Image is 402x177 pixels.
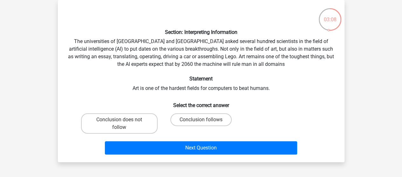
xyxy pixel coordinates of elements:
[105,141,297,155] button: Next Question
[60,5,342,157] div: The universities of [GEOGRAPHIC_DATA] and [GEOGRAPHIC_DATA] asked several hundred scientists in t...
[81,113,158,134] label: Conclusion does not follow
[318,8,342,23] div: 03:08
[68,76,334,82] h6: Statement
[68,97,334,108] h6: Select the correct answer
[170,113,232,126] label: Conclusion follows
[68,29,334,35] h6: Section: Interpreting Information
